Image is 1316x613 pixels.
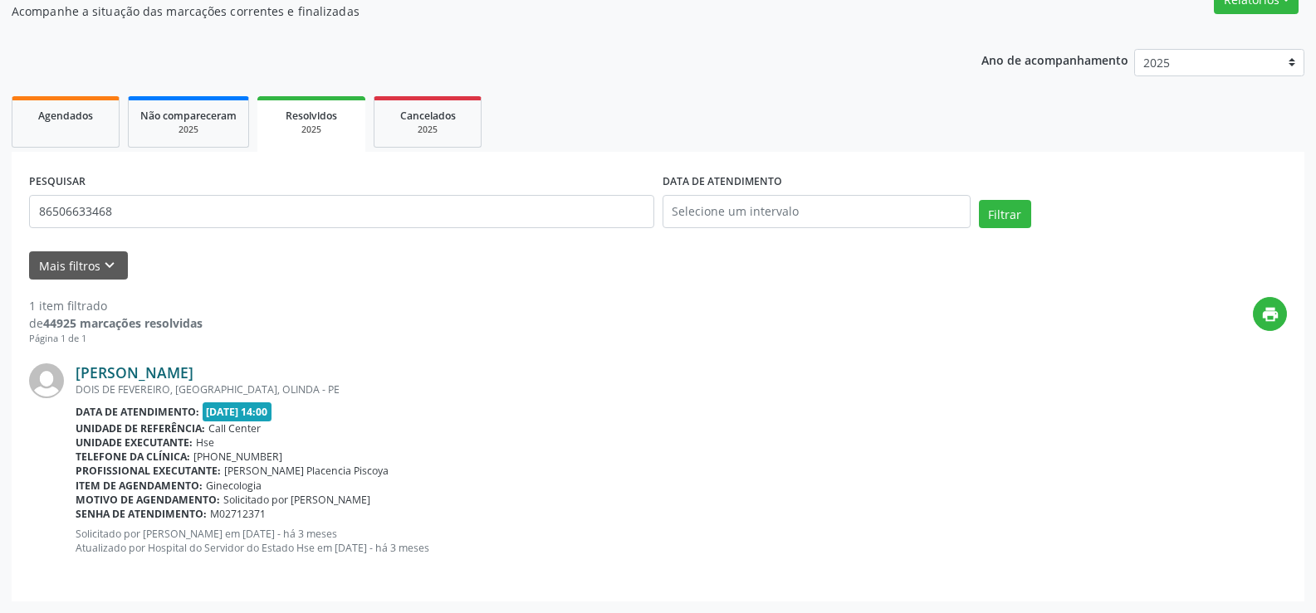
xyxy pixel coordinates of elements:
strong: 44925 marcações resolvidas [43,315,203,331]
span: Ginecologia [206,479,262,493]
input: Selecione um intervalo [663,195,971,228]
span: [PERSON_NAME] Placencia Piscoya [224,464,389,478]
button: print [1253,297,1287,331]
span: Hse [196,435,214,450]
div: 2025 [386,124,469,136]
b: Data de atendimento: [76,405,199,419]
input: Nome, código do beneficiário ou CPF [29,195,654,228]
span: Não compareceram [140,109,237,123]
div: de [29,314,203,332]
span: Call Center [208,421,261,435]
b: Motivo de agendamento: [76,493,220,507]
i: print [1261,305,1279,324]
span: Cancelados [400,109,456,123]
b: Telefone da clínica: [76,450,190,464]
div: Página 1 de 1 [29,332,203,346]
p: Acompanhe a situação das marcações correntes e finalizadas [12,2,917,20]
span: [PHONE_NUMBER] [193,450,282,464]
b: Item de agendamento: [76,479,203,493]
p: Ano de acompanhamento [981,49,1128,70]
div: 1 item filtrado [29,297,203,314]
img: img [29,363,64,398]
span: Solicitado por [PERSON_NAME] [223,493,370,507]
span: M02712371 [210,507,266,521]
div: 2025 [140,124,237,136]
button: Filtrar [979,200,1031,228]
i: keyboard_arrow_down [100,256,119,275]
b: Profissional executante: [76,464,221,478]
b: Senha de atendimento: [76,507,207,521]
span: Agendados [38,109,93,123]
span: [DATE] 14:00 [203,402,272,421]
label: DATA DE ATENDIMENTO [663,169,782,195]
b: Unidade executante: [76,435,193,450]
span: Resolvidos [286,109,337,123]
div: DOIS DE FEVEREIRO, [GEOGRAPHIC_DATA], OLINDA - PE [76,382,1287,397]
b: Unidade de referência: [76,421,205,435]
div: 2025 [269,124,354,136]
p: Solicitado por [PERSON_NAME] em [DATE] - há 3 meses Atualizado por Hospital do Servidor do Estado... [76,527,1287,555]
a: [PERSON_NAME] [76,363,193,382]
label: PESQUISAR [29,169,86,195]
button: Mais filtroskeyboard_arrow_down [29,251,128,280]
